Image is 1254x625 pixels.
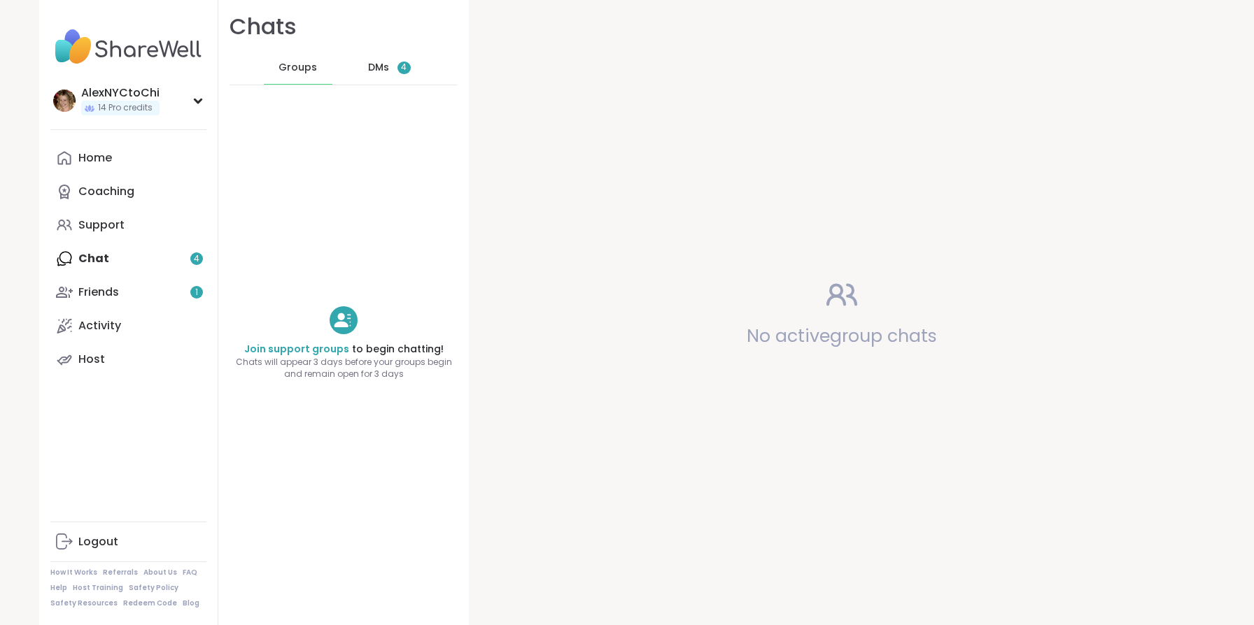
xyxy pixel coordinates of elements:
div: Activity [78,318,121,333]
div: Support [78,217,125,233]
div: Coaching [78,184,134,199]
a: Support [50,208,206,242]
a: About Us [143,568,177,577]
div: Host [78,352,105,367]
span: 1 [195,287,198,299]
div: Home [78,150,112,166]
div: Logout [78,534,118,549]
a: Home [50,141,206,175]
a: Safety Resources [50,598,118,608]
div: AlexNYCtoChi [81,85,160,101]
a: Join support groups [244,342,349,356]
h4: to begin chatting! [218,343,469,357]
span: 14 Pro credits [98,102,153,114]
a: Coaching [50,175,206,208]
a: Friends1 [50,275,206,309]
span: 4 [401,62,407,73]
div: Friends [78,285,119,300]
a: Help [50,583,67,593]
span: Chats will appear 3 days before your groups begin and remain open for 3 days [218,357,469,380]
span: Groups [279,61,317,75]
a: How It Works [50,568,97,577]
a: Safety Policy [129,583,178,593]
a: Logout [50,525,206,559]
a: Redeem Code [123,598,177,608]
a: Host [50,343,206,376]
img: ShareWell Nav Logo [50,22,206,71]
span: DMs [368,61,389,75]
a: Host Training [73,583,123,593]
a: Referrals [103,568,138,577]
span: No active group chats [747,324,937,348]
a: Blog [183,598,199,608]
img: AlexNYCtoChi [53,89,76,112]
h1: Chats [230,11,297,43]
a: Activity [50,309,206,343]
a: FAQ [183,568,197,577]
